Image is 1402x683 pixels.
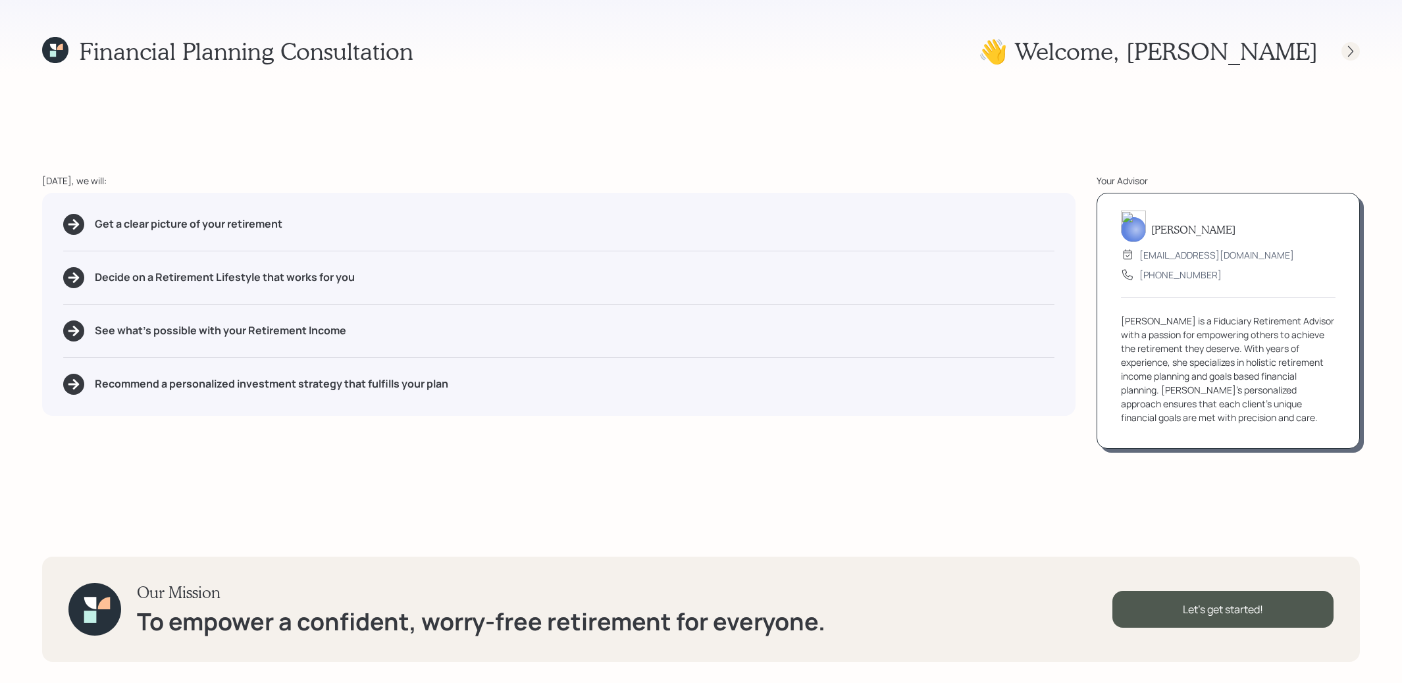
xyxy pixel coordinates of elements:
[95,378,448,390] h5: Recommend a personalized investment strategy that fulfills your plan
[137,583,825,602] h3: Our Mission
[137,607,825,636] h1: To empower a confident, worry-free retirement for everyone.
[42,174,1076,188] div: [DATE], we will:
[95,271,355,284] h5: Decide on a Retirement Lifestyle that works for you
[1151,223,1235,236] h5: [PERSON_NAME]
[1121,211,1146,242] img: treva-nostdahl-headshot.png
[978,37,1318,65] h1: 👋 Welcome , [PERSON_NAME]
[1097,174,1360,188] div: Your Advisor
[95,218,282,230] h5: Get a clear picture of your retirement
[95,324,346,337] h5: See what's possible with your Retirement Income
[79,37,413,65] h1: Financial Planning Consultation
[1139,268,1222,282] div: [PHONE_NUMBER]
[1112,591,1334,628] div: Let's get started!
[1121,314,1336,424] div: [PERSON_NAME] is a Fiduciary Retirement Advisor with a passion for empowering others to achieve t...
[1139,248,1294,262] div: [EMAIL_ADDRESS][DOMAIN_NAME]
